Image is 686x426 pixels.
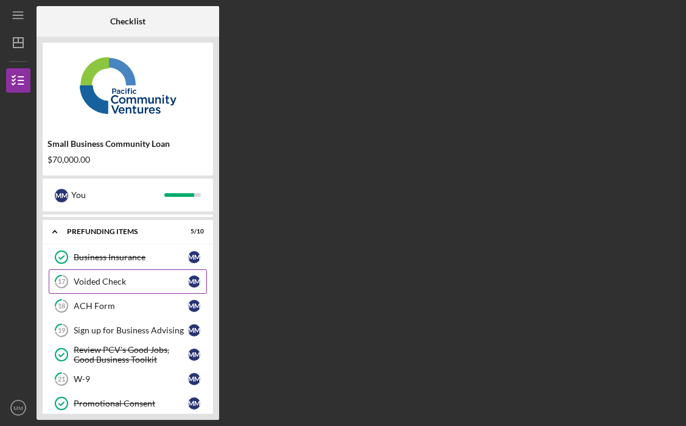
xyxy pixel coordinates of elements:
div: Promotional Consent [74,399,188,408]
tspan: 17 [58,278,66,286]
tspan: 21 [58,375,65,383]
div: Small Business Community Loan [47,139,208,149]
div: M M [188,251,200,263]
a: Business InsuranceMM [49,245,207,269]
div: Business Insurance [74,252,188,262]
div: Review PCV's Good Jobs, Good Business Toolkit [74,345,188,364]
a: 18ACH FormMM [49,294,207,318]
text: MM [13,405,23,411]
div: Sign up for Business Advising [74,325,188,335]
div: M M [188,373,200,385]
tspan: 19 [58,327,66,335]
div: 5 / 10 [182,228,204,235]
div: Voided Check [74,277,188,286]
div: W-9 [74,374,188,384]
div: $70,000.00 [47,155,208,165]
button: MM [6,396,30,420]
a: Promotional ConsentMM [49,391,207,416]
a: Review PCV's Good Jobs, Good Business ToolkitMM [49,343,207,367]
div: M M [55,189,68,202]
div: You [71,185,164,205]
div: M M [188,275,200,288]
b: Checklist [110,16,145,26]
tspan: 18 [58,302,65,310]
img: Product logo [43,49,213,122]
a: 19Sign up for Business AdvisingMM [49,318,207,343]
a: 21W-9MM [49,367,207,391]
div: M M [188,397,200,410]
div: M M [188,300,200,312]
div: M M [188,324,200,336]
div: ACH Form [74,301,188,311]
div: Prefunding Items [67,228,173,235]
div: M M [188,349,200,361]
a: 17Voided CheckMM [49,269,207,294]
